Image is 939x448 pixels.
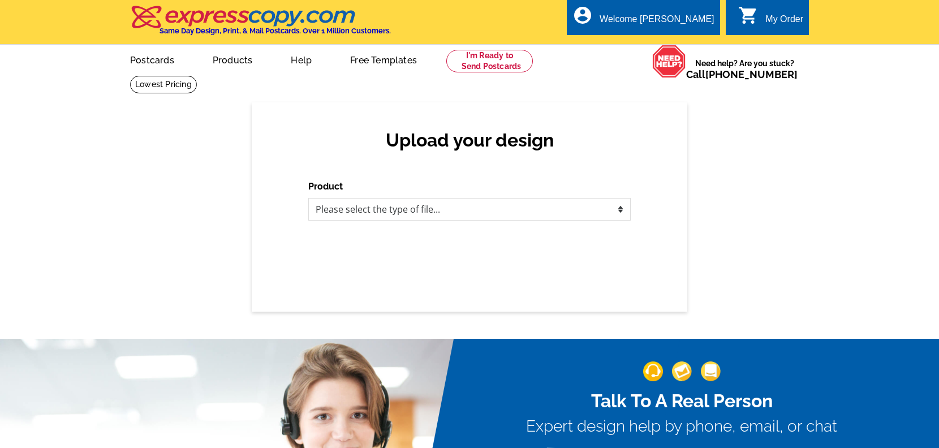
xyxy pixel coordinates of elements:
h4: Same Day Design, Print, & Mail Postcards. Over 1 Million Customers. [160,27,391,35]
h2: Talk To A Real Person [526,390,837,412]
a: Free Templates [332,46,435,72]
a: Same Day Design, Print, & Mail Postcards. Over 1 Million Customers. [130,14,391,35]
img: support-img-1.png [643,361,663,381]
div: My Order [765,14,803,30]
i: account_circle [572,5,593,25]
a: Help [273,46,330,72]
h3: Expert design help by phone, email, or chat [526,417,837,436]
a: [PHONE_NUMBER] [705,68,798,80]
i: shopping_cart [738,5,759,25]
img: support-img-3_1.png [701,361,721,381]
span: Call [686,68,798,80]
label: Product [308,180,343,193]
div: Welcome [PERSON_NAME] [600,14,714,30]
a: shopping_cart My Order [738,12,803,27]
img: help [652,45,686,78]
h2: Upload your design [320,130,619,151]
span: Need help? Are you stuck? [686,58,803,80]
a: Products [195,46,271,72]
a: Postcards [112,46,192,72]
img: support-img-2.png [672,361,692,381]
